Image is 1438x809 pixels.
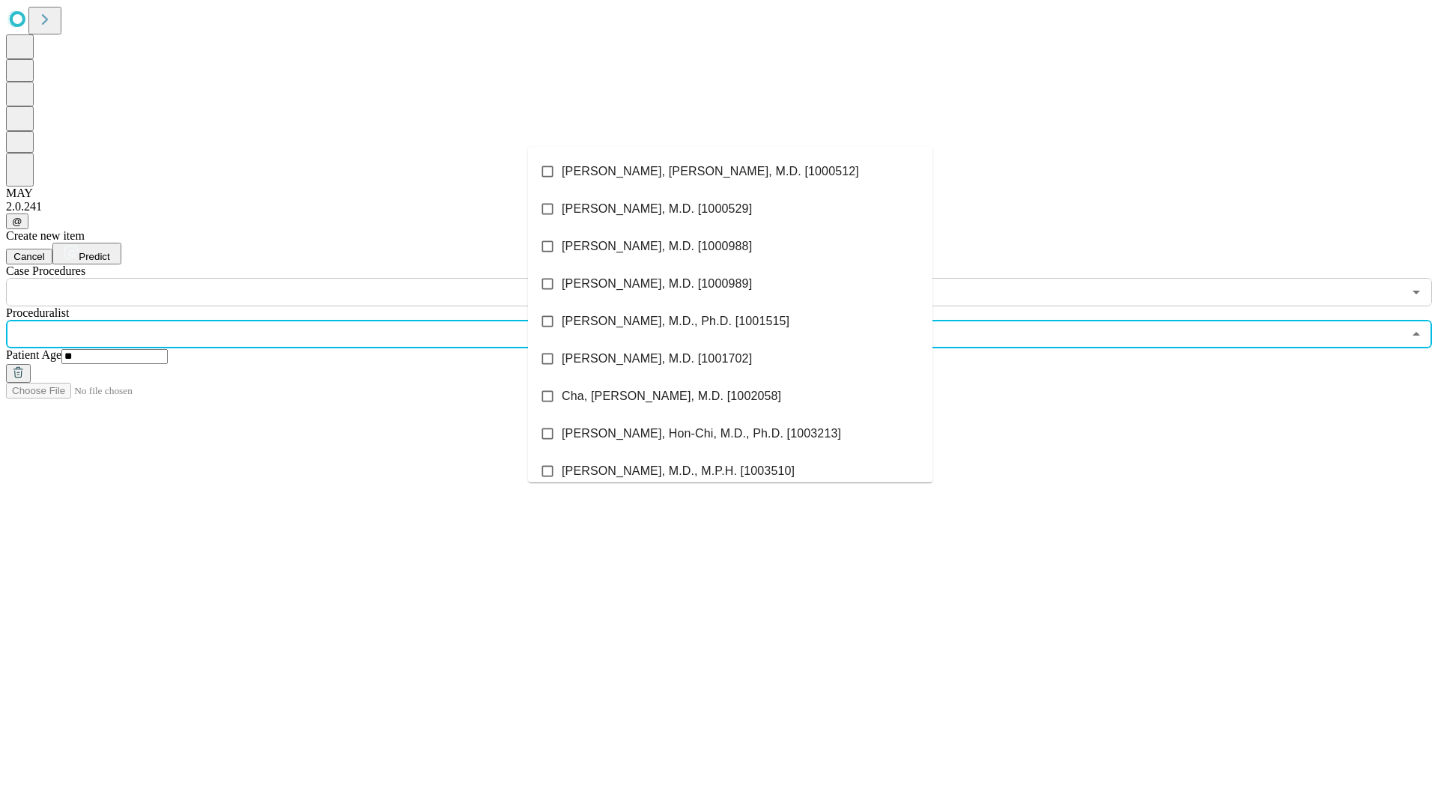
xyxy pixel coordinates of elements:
[1406,282,1427,303] button: Open
[562,462,795,480] span: [PERSON_NAME], M.D., M.P.H. [1003510]
[562,275,752,293] span: [PERSON_NAME], M.D. [1000989]
[562,387,781,405] span: Cha, [PERSON_NAME], M.D. [1002058]
[6,200,1432,213] div: 2.0.241
[6,348,61,361] span: Patient Age
[6,306,69,319] span: Proceduralist
[1406,324,1427,345] button: Close
[12,216,22,227] span: @
[6,229,85,242] span: Create new item
[562,163,859,181] span: [PERSON_NAME], [PERSON_NAME], M.D. [1000512]
[562,312,789,330] span: [PERSON_NAME], M.D., Ph.D. [1001515]
[6,249,52,264] button: Cancel
[562,237,752,255] span: [PERSON_NAME], M.D. [1000988]
[79,251,109,262] span: Predict
[6,213,28,229] button: @
[6,187,1432,200] div: MAY
[6,264,85,277] span: Scheduled Procedure
[562,200,752,218] span: [PERSON_NAME], M.D. [1000529]
[13,251,45,262] span: Cancel
[52,243,121,264] button: Predict
[562,350,752,368] span: [PERSON_NAME], M.D. [1001702]
[562,425,841,443] span: [PERSON_NAME], Hon-Chi, M.D., Ph.D. [1003213]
